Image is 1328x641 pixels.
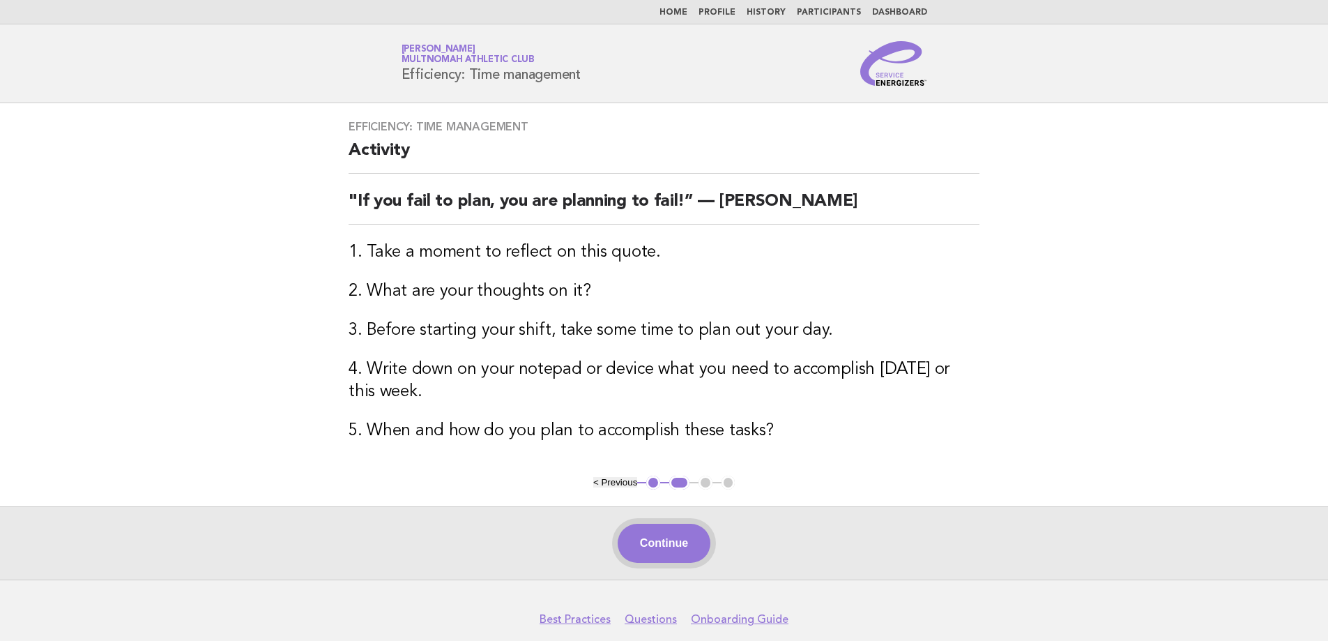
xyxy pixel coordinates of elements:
h3: 3. Before starting your shift, take some time to plan out your day. [349,319,979,342]
button: Continue [618,524,710,563]
a: Profile [699,8,735,17]
button: 2 [669,476,689,490]
button: < Previous [593,477,637,488]
span: Multnomah Athletic Club [402,56,535,65]
img: Service Energizers [860,41,927,86]
h3: 4. Write down on your notepad or device what you need to accomplish [DATE] or this week. [349,359,979,403]
h2: "If you fail to plan, you are planning to fail!” — [PERSON_NAME] [349,190,979,225]
a: Home [659,8,687,17]
a: History [747,8,786,17]
h1: Efficiency: Time management [402,45,581,82]
h3: 1. Take a moment to reflect on this quote. [349,241,979,264]
button: 1 [646,476,660,490]
h3: 5. When and how do you plan to accomplish these tasks? [349,420,979,442]
h2: Activity [349,139,979,174]
a: Onboarding Guide [691,612,788,626]
a: Participants [797,8,861,17]
a: Questions [625,612,677,626]
h3: 2. What are your thoughts on it? [349,280,979,303]
a: Best Practices [540,612,611,626]
h3: Efficiency: Time management [349,120,979,134]
a: Dashboard [872,8,927,17]
a: [PERSON_NAME]Multnomah Athletic Club [402,45,535,64]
